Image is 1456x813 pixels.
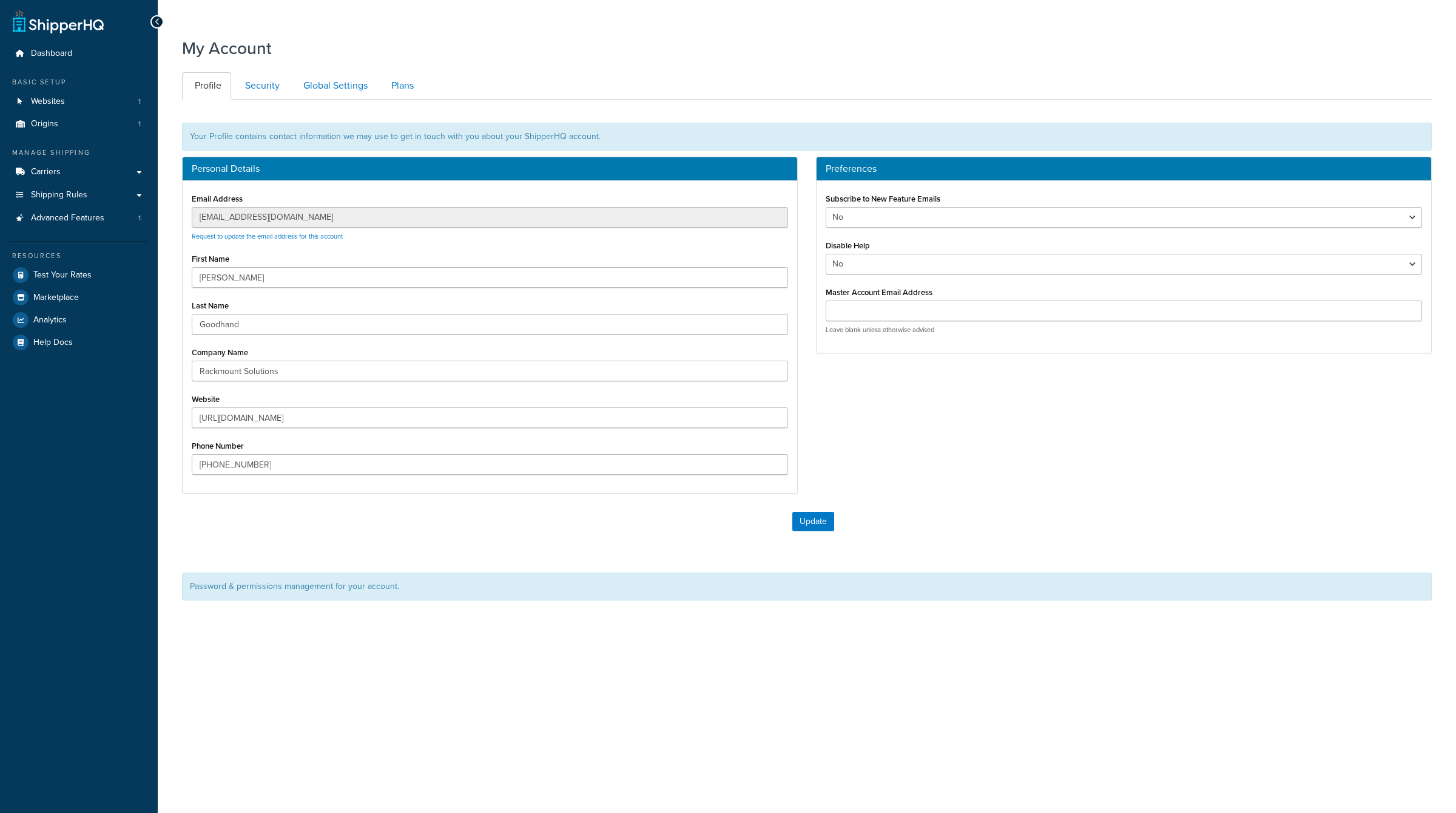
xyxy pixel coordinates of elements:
[138,97,141,107] span: 1
[9,332,149,353] a: Help Docs
[9,287,149,308] a: Marketplace
[33,315,67,325] span: Analytics
[192,254,229,264] label: First Name
[192,231,343,241] a: Request to update the email address for this account
[826,288,932,297] label: Master Account Email Address
[182,72,231,100] a: Profile
[9,161,149,183] a: Carriers
[31,119,58,129] span: Origins
[13,9,104,33] a: ShipperHQ Home
[9,113,149,135] a: Origins 1
[9,90,149,113] a: Websites 1
[9,43,149,65] a: Dashboard
[31,190,87,200] span: Shipping Rules
[192,194,243,203] label: Email Address
[33,293,79,303] span: Marketplace
[379,72,423,100] a: Plans
[192,163,788,174] h3: Personal Details
[826,194,940,203] label: Subscribe to New Feature Emails
[192,301,229,310] label: Last Name
[33,338,73,348] span: Help Docs
[31,213,104,223] span: Advanced Features
[182,573,1432,600] div: Password & permissions management for your account.
[182,123,1432,151] div: Your Profile contains contact information we may use to get in touch with you about your ShipperH...
[138,119,141,129] span: 1
[9,264,149,286] a: Test Your Rates
[9,207,149,230] li: Advanced Features
[9,309,149,331] a: Analytics
[9,77,149,87] div: Basic Setup
[232,72,289,100] a: Security
[182,36,272,60] h1: My Account
[9,90,149,113] li: Websites
[31,167,61,177] span: Carriers
[291,72,377,100] a: Global Settings
[9,207,149,230] a: Advanced Features 1
[826,241,870,250] label: Disable Help
[9,148,149,158] div: Manage Shipping
[826,163,1422,174] h3: Preferences
[9,184,149,206] a: Shipping Rules
[192,441,244,451] label: Phone Number
[31,97,65,107] span: Websites
[31,49,72,59] span: Dashboard
[826,325,1422,335] p: Leave blank unless otherwise advised
[192,395,220,404] label: Website
[792,512,834,531] button: Update
[33,270,92,281] span: Test Your Rates
[9,251,149,261] div: Resources
[9,113,149,135] li: Origins
[192,348,248,357] label: Company Name
[138,213,141,223] span: 1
